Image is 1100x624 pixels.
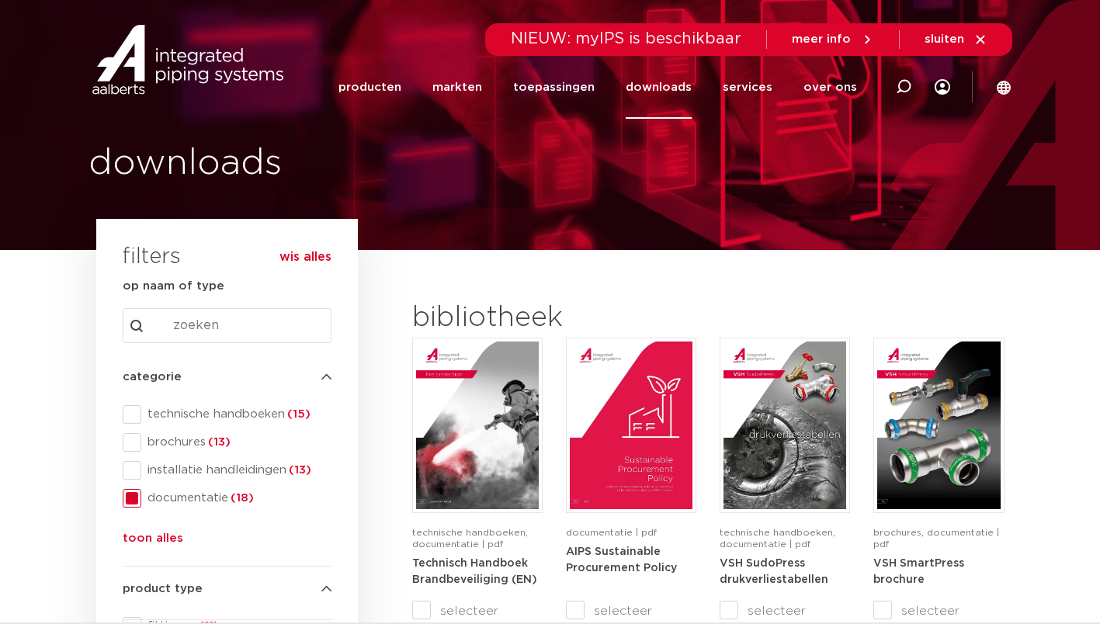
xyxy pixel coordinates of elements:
[873,601,1004,620] label: selecteer
[123,529,183,554] button: toon alles
[566,601,696,620] label: selecteer
[803,56,857,119] a: over ons
[877,341,1000,509] img: VSH-SmartPress_A4Brochure-5008016-2023_2.0_NL-pdf.jpg
[338,56,857,119] nav: Menu
[792,33,874,47] a: meer info
[724,341,846,509] img: VSH-SudoPress_A4PLT_5007706_2024-2.0_NL-pdf.jpg
[123,368,331,387] h4: categorie
[123,433,331,452] div: brochures(13)
[416,341,539,509] img: FireProtection_A4TM_5007915_2025_2.0_EN-1-pdf.jpg
[723,56,772,119] a: services
[88,139,543,189] h1: downloads
[141,491,331,506] span: documentatie
[286,464,311,476] span: (13)
[141,407,331,422] span: technische handboeken
[935,56,950,119] div: my IPS
[412,557,537,586] a: Technisch Handboek Brandbeveiliging (EN)
[141,463,331,478] span: installatie handleidingen
[873,528,999,549] span: brochures, documentatie | pdf
[626,56,692,119] a: downloads
[141,435,331,450] span: brochures
[412,300,689,337] h2: bibliotheek
[412,601,543,620] label: selecteer
[925,33,964,45] span: sluiten
[792,33,851,45] span: meer info
[123,239,181,276] h3: filters
[566,546,677,574] a: AIPS Sustainable Procurement Policy
[228,492,254,504] span: (18)
[513,56,595,119] a: toepassingen
[432,56,482,119] a: markten
[511,31,741,47] span: NIEUW: myIPS is beschikbaar
[123,489,331,508] div: documentatie(18)
[123,580,331,598] h4: product type
[123,461,331,480] div: installatie handleidingen(13)
[566,528,657,537] span: documentatie | pdf
[338,56,401,119] a: producten
[285,408,311,420] span: (15)
[123,405,331,424] div: technische handboeken(15)
[412,528,528,549] span: technische handboeken, documentatie | pdf
[566,546,677,574] strong: AIPS Sustainable Procurement Policy
[720,528,835,549] span: technische handboeken, documentatie | pdf
[570,341,692,509] img: Aips_A4Sustainable-Procurement-Policy_5011446_EN-pdf.jpg
[206,436,231,448] span: (13)
[873,557,964,586] a: VSH SmartPress brochure
[720,601,850,620] label: selecteer
[720,557,828,586] a: VSH SudoPress drukverliestabellen
[123,280,224,292] strong: op naam of type
[925,33,987,47] a: sluiten
[279,249,331,265] button: wis alles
